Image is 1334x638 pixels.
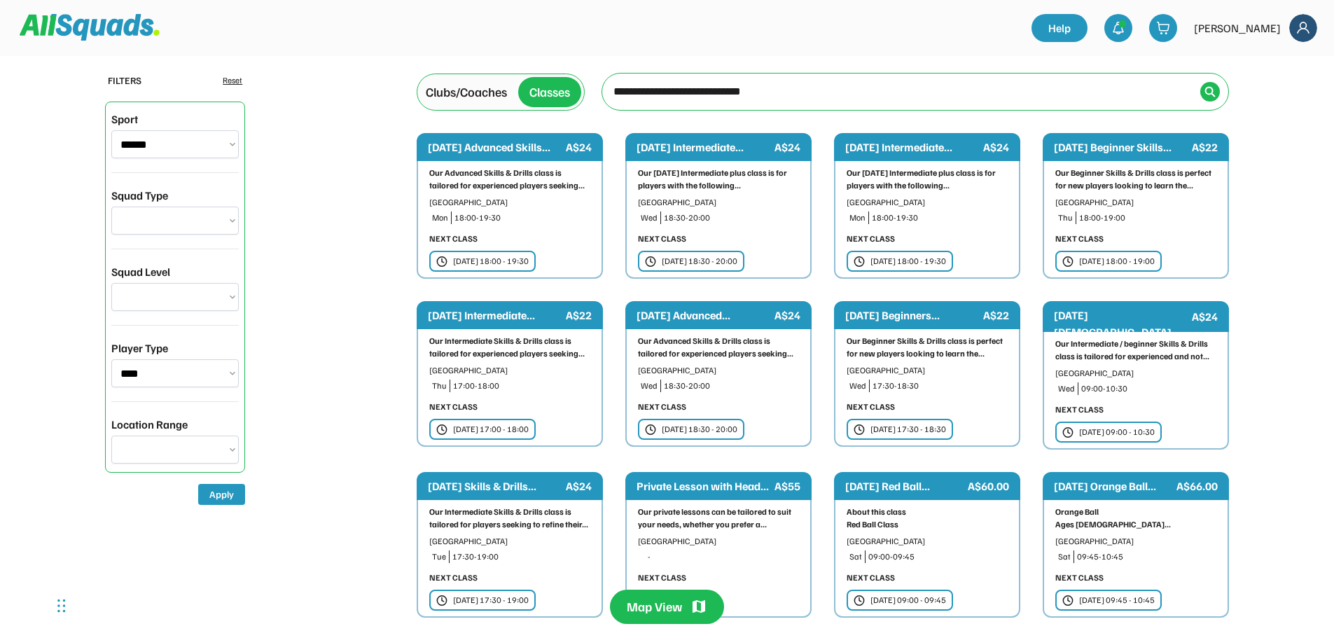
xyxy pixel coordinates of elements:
div: NEXT CLASS [1055,233,1104,245]
div: NEXT CLASS [847,233,895,245]
div: Wed [849,380,866,392]
div: [GEOGRAPHIC_DATA] [429,535,590,548]
div: 09:00-10:30 [1081,382,1216,395]
div: [DATE] 09:00 - 10:30 [1079,426,1155,438]
div: [DATE] 18:30 - 20:00 [662,423,737,436]
div: Player Type [111,340,168,356]
div: Reset [223,74,242,87]
div: [GEOGRAPHIC_DATA] [1055,196,1216,209]
div: Clubs/Coaches [426,83,507,102]
div: Our [DATE] Intermediate plus class is for players with the following... [847,167,1008,192]
div: NEXT CLASS [1055,403,1104,416]
div: Our private lessons can be tailored to suit your needs, whether you prefer a... [638,506,799,531]
div: Orange Ball Ages [DEMOGRAPHIC_DATA]... [1055,506,1216,531]
div: Wed [641,211,658,224]
img: clock.svg [436,424,447,436]
div: NEXT CLASS [847,571,895,584]
div: Thu [432,380,447,392]
div: Sat [849,550,862,563]
div: About this class Red Ball Class [847,506,1008,531]
div: 18:30-20:00 [664,211,799,224]
img: clock.svg [854,424,865,436]
div: NEXT CLASS [638,571,686,584]
div: [GEOGRAPHIC_DATA] [638,364,799,377]
div: Our [DATE] Intermediate plus class is for players with the following... [638,167,799,192]
div: [DATE] Intermediate... [845,139,980,155]
div: Classes [529,83,570,102]
div: [DATE] Skills & Drills... [428,478,563,494]
div: [DATE] 18:00 - 19:00 [1079,255,1155,268]
div: A$22 [983,307,1009,324]
div: 18:00-19:30 [872,211,1008,224]
div: A$22 [566,307,592,324]
div: Our Advanced Skills & Drills class is tailored for experienced players seeking... [638,335,799,360]
div: A$60.00 [968,478,1009,494]
div: [DATE] Intermediate... [428,307,563,324]
div: 09:00-09:45 [868,550,1008,563]
div: [GEOGRAPHIC_DATA] [847,535,1008,548]
div: Our Beginner Skills & Drills class is perfect for new players looking to learn the... [1055,167,1216,192]
img: bell-03%20%281%29.svg [1111,21,1125,35]
div: NEXT CLASS [429,571,478,584]
div: [GEOGRAPHIC_DATA] [638,196,799,209]
div: A$22 [1192,139,1218,155]
button: Apply [198,484,245,505]
div: [DATE] Intermediate... [637,139,772,155]
div: Our Intermediate Skills & Drills class is tailored for experienced players seeking... [429,335,590,360]
div: [GEOGRAPHIC_DATA] [1055,367,1216,380]
div: [GEOGRAPHIC_DATA] [847,196,1008,209]
div: Our Intermediate Skills & Drills class is tailored for players seeking to refine their... [429,506,590,531]
div: Squad Level [111,263,170,280]
div: NEXT CLASS [429,233,478,245]
div: Tue [432,550,446,563]
div: Sport [111,111,138,127]
div: [GEOGRAPHIC_DATA] [429,196,590,209]
div: Squad Type [111,187,168,204]
div: [GEOGRAPHIC_DATA] [638,535,799,548]
div: NEXT CLASS [1055,571,1104,584]
div: [DATE] Red Ball... [845,478,965,494]
div: - [648,550,799,563]
img: clock.svg [1062,427,1074,438]
div: Mon [849,211,866,224]
div: Our Beginner Skills & Drills class is perfect for new players looking to learn the... [847,335,1008,360]
div: Location Range [111,416,188,433]
div: [DATE] [DEMOGRAPHIC_DATA] Group... [1054,307,1189,357]
div: 09:45-10:45 [1077,550,1216,563]
div: FILTERS [108,73,141,88]
div: Private Lesson with Head... [637,478,772,494]
img: clock.svg [854,256,865,268]
div: [DATE] 18:30 - 20:00 [662,255,737,268]
div: Our Advanced Skills & Drills class is tailored for experienced players seeking... [429,167,590,192]
img: clock.svg [645,424,656,436]
img: Icon%20%2838%29.svg [1204,86,1216,97]
div: [DATE] 18:00 - 19:30 [870,255,946,268]
div: 18:00-19:30 [454,211,590,224]
div: [GEOGRAPHIC_DATA] [1055,535,1216,548]
div: A$55 [774,478,800,494]
div: [DATE] 17:30 - 18:30 [870,423,946,436]
div: 18:30-20:00 [664,380,799,392]
div: [DATE] Advanced... [637,307,772,324]
div: 18:00-19:00 [1079,211,1216,224]
div: Our Intermediate / beginner Skills & Drills class is tailored for experienced and not... [1055,338,1216,363]
div: [DATE] 18:00 - 19:30 [453,255,529,268]
div: NEXT CLASS [847,401,895,413]
div: Map View [627,598,682,616]
div: A$24 [774,307,800,324]
div: A$24 [566,478,592,494]
div: A$66.00 [1176,478,1218,494]
img: shopping-cart-01%20%281%29.svg [1156,21,1170,35]
div: [GEOGRAPHIC_DATA] [847,364,1008,377]
div: [DATE] Beginner Skills... [1054,139,1189,155]
div: Mon [432,211,448,224]
img: Squad%20Logo.svg [20,14,160,41]
div: [GEOGRAPHIC_DATA] [429,364,590,377]
img: clock.svg [645,256,656,268]
div: [DATE] 17:00 - 18:00 [453,423,529,436]
div: 17:30-19:00 [452,550,590,563]
div: NEXT CLASS [429,401,478,413]
div: [DATE] Beginners... [845,307,980,324]
div: NEXT CLASS [638,233,686,245]
img: clock.svg [1062,256,1074,268]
